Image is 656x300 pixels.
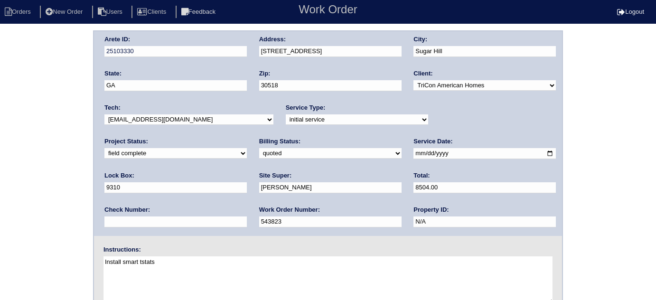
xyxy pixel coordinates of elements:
[104,35,130,44] label: Arete ID:
[40,8,90,15] a: New Order
[259,171,292,180] label: Site Super:
[104,171,134,180] label: Lock Box:
[104,206,150,214] label: Check Number:
[413,137,452,146] label: Service Date:
[617,8,644,15] a: Logout
[131,6,174,19] li: Clients
[104,137,148,146] label: Project Status:
[259,137,300,146] label: Billing Status:
[104,103,121,112] label: Tech:
[92,8,130,15] a: Users
[131,8,174,15] a: Clients
[103,245,141,254] label: Instructions:
[104,69,122,78] label: State:
[259,35,286,44] label: Address:
[259,46,402,57] input: Enter a location
[413,171,430,180] label: Total:
[176,6,223,19] li: Feedback
[413,69,432,78] label: Client:
[286,103,326,112] label: Service Type:
[92,6,130,19] li: Users
[413,206,449,214] label: Property ID:
[259,206,320,214] label: Work Order Number:
[413,35,427,44] label: City:
[40,6,90,19] li: New Order
[259,69,271,78] label: Zip:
